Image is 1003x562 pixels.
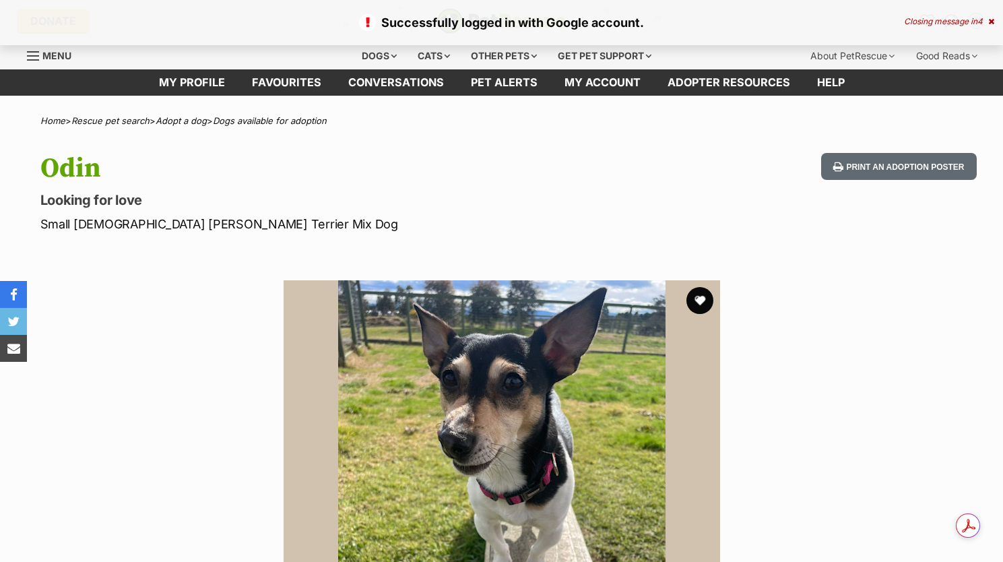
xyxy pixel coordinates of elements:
div: Cats [408,42,459,69]
span: Menu [42,50,71,61]
button: Print an adoption poster [821,153,976,181]
a: Home [40,115,65,126]
div: Good Reads [907,42,987,69]
a: Rescue pet search [71,115,150,126]
a: Pet alerts [457,69,551,96]
a: Help [804,69,858,96]
div: > > > [7,116,997,126]
a: Dogs available for adoption [213,115,327,126]
a: Menu [27,42,81,67]
p: Looking for love [40,191,610,210]
p: Small [DEMOGRAPHIC_DATA] [PERSON_NAME] Terrier Mix Dog [40,215,610,233]
a: My account [551,69,654,96]
a: Adopt a dog [156,115,207,126]
div: Other pets [461,42,546,69]
p: Successfully logged in with Google account. [13,13,990,32]
div: About PetRescue [801,42,904,69]
a: Adopter resources [654,69,804,96]
a: conversations [335,69,457,96]
div: Get pet support [548,42,661,69]
a: Favourites [238,69,335,96]
h1: Odin [40,153,610,184]
span: 4 [977,16,983,26]
button: favourite [686,287,713,314]
a: My profile [145,69,238,96]
div: Dogs [352,42,406,69]
div: Closing message in [904,17,994,26]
